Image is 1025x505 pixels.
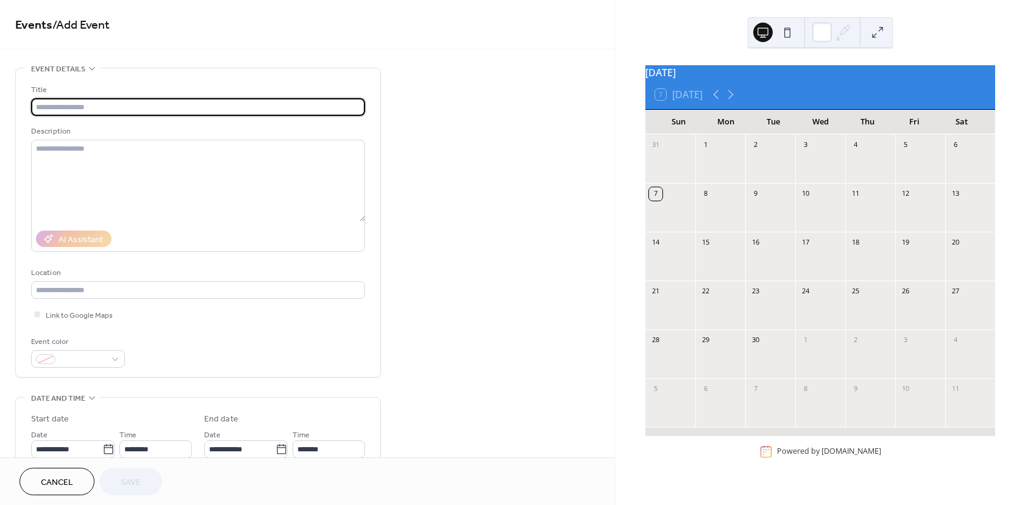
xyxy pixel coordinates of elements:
[844,110,891,134] div: Thu
[31,125,363,138] div: Description
[821,446,881,456] a: [DOMAIN_NAME]
[891,110,938,134] div: Fri
[899,382,912,396] div: 10
[949,138,962,152] div: 6
[655,110,702,134] div: Sun
[31,63,85,76] span: Event details
[749,138,762,152] div: 2
[699,334,712,347] div: 29
[899,334,912,347] div: 3
[949,285,962,298] div: 27
[750,110,796,134] div: Tue
[293,429,310,442] span: Time
[849,334,862,347] div: 2
[849,236,862,249] div: 18
[699,236,712,249] div: 15
[938,110,985,134] div: Sat
[649,285,662,298] div: 21
[31,413,69,426] div: Start date
[949,187,962,201] div: 13
[20,468,94,495] button: Cancel
[799,138,812,152] div: 3
[119,429,137,442] span: Time
[949,236,962,249] div: 20
[15,13,52,37] a: Events
[31,84,363,96] div: Title
[703,110,750,134] div: Mon
[204,413,238,426] div: End date
[649,138,662,152] div: 31
[749,236,762,249] div: 16
[799,236,812,249] div: 17
[899,187,912,201] div: 12
[649,187,662,201] div: 7
[649,334,662,347] div: 28
[949,382,962,396] div: 11
[204,429,221,442] span: Date
[699,187,712,201] div: 8
[799,285,812,298] div: 24
[31,392,85,405] span: Date and time
[749,334,762,347] div: 30
[849,285,862,298] div: 25
[749,285,762,298] div: 23
[949,334,962,347] div: 4
[899,138,912,152] div: 5
[849,382,862,396] div: 9
[699,382,712,396] div: 6
[777,446,881,456] div: Powered by
[799,382,812,396] div: 8
[796,110,843,134] div: Wed
[649,382,662,396] div: 5
[46,309,113,322] span: Link to Google Maps
[41,476,73,489] span: Cancel
[749,382,762,396] div: 7
[31,335,122,348] div: Event color
[699,285,712,298] div: 22
[31,429,48,442] span: Date
[749,187,762,201] div: 9
[699,138,712,152] div: 1
[849,138,862,152] div: 4
[799,334,812,347] div: 1
[849,187,862,201] div: 11
[799,187,812,201] div: 10
[649,236,662,249] div: 14
[52,13,110,37] span: / Add Event
[645,65,995,80] div: [DATE]
[899,285,912,298] div: 26
[899,236,912,249] div: 19
[31,267,363,279] div: Location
